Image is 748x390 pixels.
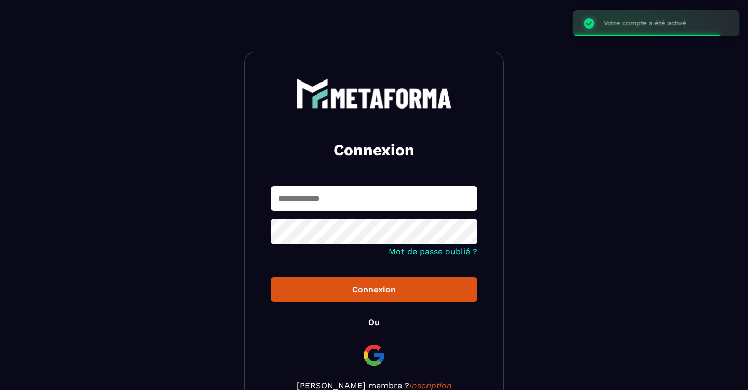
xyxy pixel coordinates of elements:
div: Connexion [279,285,469,294]
button: Connexion [271,277,477,302]
img: google [362,343,386,368]
a: logo [271,78,477,109]
img: logo [296,78,452,109]
p: Ou [368,317,380,327]
a: Mot de passe oublié ? [389,247,477,257]
h2: Connexion [283,140,465,160]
